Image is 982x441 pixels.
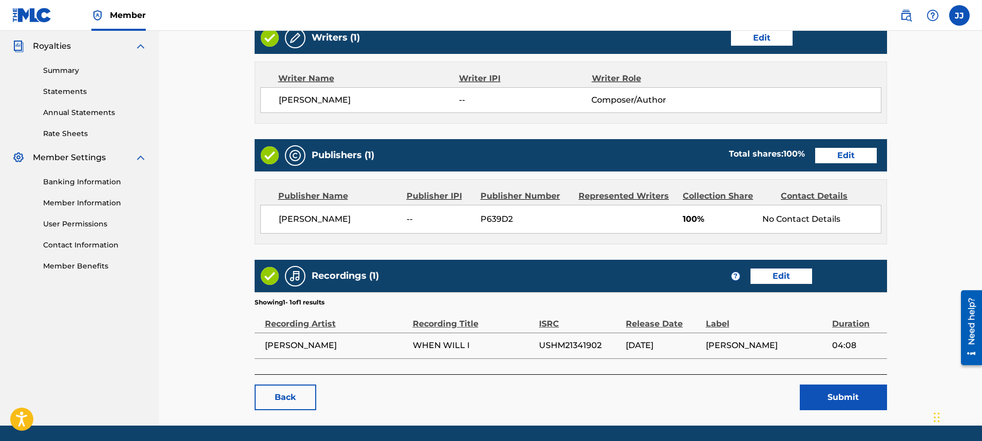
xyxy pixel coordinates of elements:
[934,402,940,433] div: Drag
[43,219,147,229] a: User Permissions
[134,151,147,164] img: expand
[312,149,374,161] h5: Publishers (1)
[12,40,25,52] img: Royalties
[289,149,301,162] img: Publishers
[289,32,301,44] img: Writers
[261,29,279,47] img: Valid
[706,339,827,352] span: [PERSON_NAME]
[312,270,379,282] h5: Recordings (1)
[762,213,880,225] div: No Contact Details
[33,40,71,52] span: Royalties
[626,307,700,330] div: Release Date
[289,270,301,282] img: Recordings
[896,5,916,26] a: Public Search
[43,240,147,251] a: Contact Information
[800,385,887,410] button: Submit
[265,307,408,330] div: Recording Artist
[480,190,571,202] div: Publisher Number
[539,307,621,330] div: ISRC
[134,40,147,52] img: expand
[255,298,324,307] p: Showing 1 - 1 of 1 results
[43,198,147,208] a: Member Information
[900,9,912,22] img: search
[832,339,882,352] span: 04:08
[832,307,882,330] div: Duration
[931,392,982,441] iframe: Chat Widget
[591,94,712,106] span: Composer/Author
[278,190,399,202] div: Publisher Name
[110,9,146,21] span: Member
[413,339,534,352] span: WHEN WILL I
[43,261,147,272] a: Member Benefits
[927,9,939,22] img: help
[43,107,147,118] a: Annual Statements
[265,339,408,352] span: [PERSON_NAME]
[279,94,459,106] span: [PERSON_NAME]
[729,148,805,160] div: Total shares:
[949,5,970,26] div: User Menu
[480,213,571,225] span: P639D2
[413,307,534,330] div: Recording Title
[459,72,592,85] div: Writer IPI
[683,190,773,202] div: Collection Share
[683,213,755,225] span: 100%
[261,146,279,164] img: Valid
[279,213,399,225] span: [PERSON_NAME]
[539,339,621,352] span: USHM21341902
[750,269,812,284] a: Edit
[592,72,713,85] div: Writer Role
[626,339,700,352] span: [DATE]
[407,190,473,202] div: Publisher IPI
[922,5,943,26] div: Help
[33,151,106,164] span: Member Settings
[815,148,877,163] a: Edit
[953,286,982,369] iframe: Resource Center
[731,272,740,280] span: ?
[43,86,147,97] a: Statements
[43,177,147,187] a: Banking Information
[12,151,25,164] img: Member Settings
[43,128,147,139] a: Rate Sheets
[579,190,675,202] div: Represented Writers
[12,8,52,23] img: MLC Logo
[731,30,793,46] a: Edit
[407,213,473,225] span: --
[261,267,279,285] img: Valid
[312,32,360,44] h5: Writers (1)
[781,190,871,202] div: Contact Details
[43,65,147,76] a: Summary
[459,94,591,106] span: --
[255,385,316,410] a: Back
[706,307,827,330] div: Label
[278,72,459,85] div: Writer Name
[91,9,104,22] img: Top Rightsholder
[783,149,805,159] span: 100 %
